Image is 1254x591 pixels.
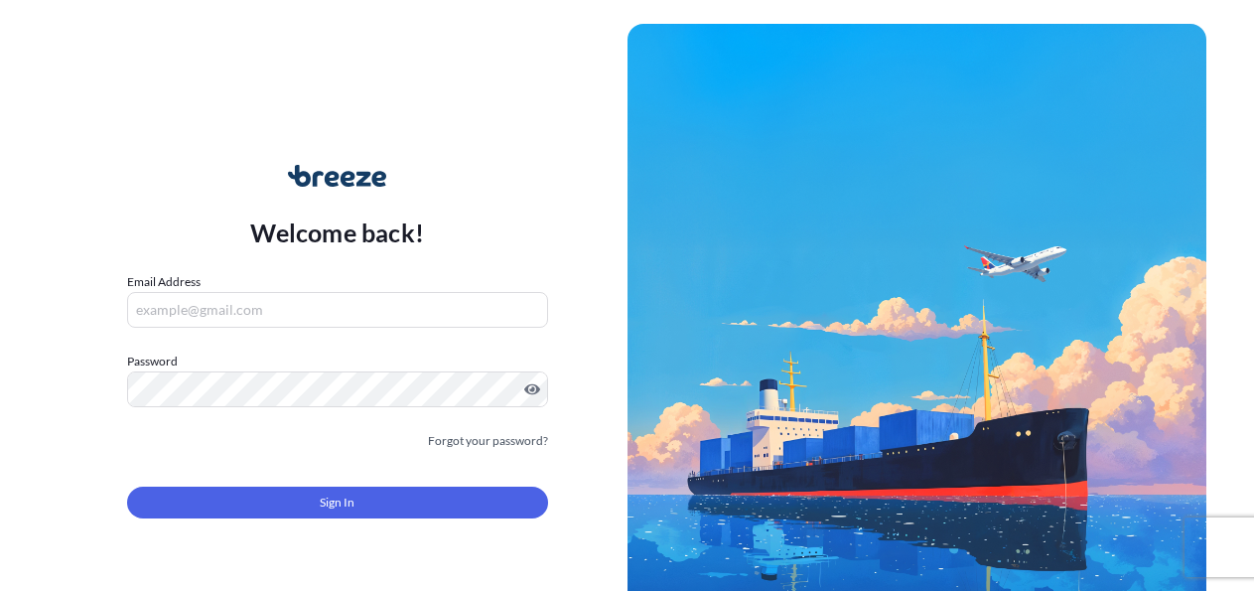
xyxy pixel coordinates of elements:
p: Welcome back! [250,217,424,248]
label: Email Address [127,272,201,292]
button: Show password [524,381,540,397]
span: Sign In [320,493,354,513]
button: Sign In [127,487,548,518]
input: example@gmail.com [127,292,548,328]
a: Forgot your password? [428,431,548,451]
label: Password [127,352,548,371]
